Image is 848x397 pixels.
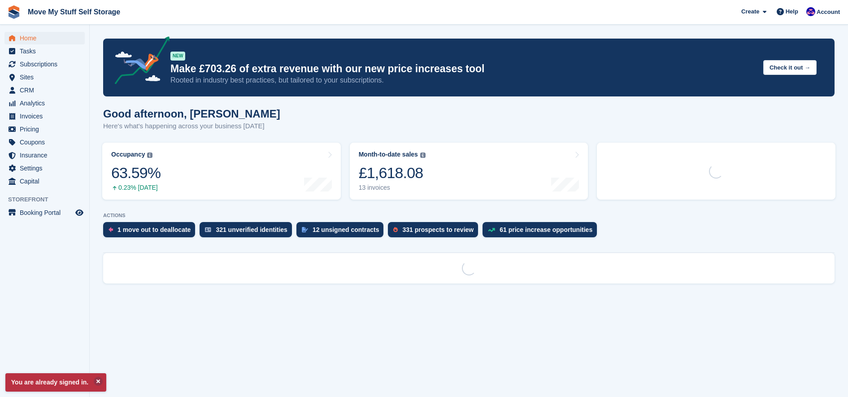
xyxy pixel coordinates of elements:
div: 0.23% [DATE] [111,184,161,192]
a: menu [4,162,85,175]
p: ACTIONS [103,213,835,218]
span: Analytics [20,97,74,109]
div: NEW [170,52,185,61]
span: Account [817,8,840,17]
span: Help [786,7,798,16]
a: 331 prospects to review [388,222,483,242]
a: menu [4,71,85,83]
a: Occupancy 63.59% 0.23% [DATE] [102,143,341,200]
a: menu [4,110,85,122]
a: menu [4,206,85,219]
span: Create [741,7,759,16]
a: Preview store [74,207,85,218]
a: menu [4,58,85,70]
a: 12 unsigned contracts [296,222,388,242]
img: verify_identity-adf6edd0f0f0b5bbfe63781bf79b02c33cf7c696d77639b501bdc392416b5a36.svg [205,227,211,232]
img: contract_signature_icon-13c848040528278c33f63329250d36e43548de30e8caae1d1a13099fd9432cc5.svg [302,227,308,232]
div: 1 move out to deallocate [117,226,191,233]
div: 321 unverified identities [216,226,287,233]
img: Jade Whetnall [806,7,815,16]
a: menu [4,123,85,135]
p: Make £703.26 of extra revenue with our new price increases tool [170,62,756,75]
span: Coupons [20,136,74,148]
span: Storefront [8,195,89,204]
img: move_outs_to_deallocate_icon-f764333ba52eb49d3ac5e1228854f67142a1ed5810a6f6cc68b1a99e826820c5.svg [109,227,113,232]
div: 61 price increase opportunities [500,226,592,233]
span: Settings [20,162,74,175]
a: menu [4,149,85,161]
a: menu [4,45,85,57]
div: Month-to-date sales [359,151,418,158]
div: 63.59% [111,164,161,182]
span: Sites [20,71,74,83]
span: Capital [20,175,74,188]
span: Invoices [20,110,74,122]
img: price-adjustments-announcement-icon-8257ccfd72463d97f412b2fc003d46551f7dbcb40ab6d574587a9cd5c0d94... [107,36,170,87]
img: stora-icon-8386f47178a22dfd0bd8f6a31ec36ba5ce8667c1dd55bd0f319d3a0aa187defe.svg [7,5,21,19]
a: 321 unverified identities [200,222,296,242]
span: Booking Portal [20,206,74,219]
div: 13 invoices [359,184,426,192]
a: menu [4,97,85,109]
span: Pricing [20,123,74,135]
img: prospect-51fa495bee0391a8d652442698ab0144808aea92771e9ea1ae160a38d050c398.svg [393,227,398,232]
span: Insurance [20,149,74,161]
p: Rooted in industry best practices, but tailored to your subscriptions. [170,75,756,85]
div: Occupancy [111,151,145,158]
a: Move My Stuff Self Storage [24,4,124,19]
h1: Good afternoon, [PERSON_NAME] [103,108,280,120]
img: icon-info-grey-7440780725fd019a000dd9b08b2336e03edf1995a4989e88bcd33f0948082b44.svg [147,153,152,158]
a: Month-to-date sales £1,618.08 13 invoices [350,143,588,200]
img: icon-info-grey-7440780725fd019a000dd9b08b2336e03edf1995a4989e88bcd33f0948082b44.svg [420,153,426,158]
span: CRM [20,84,74,96]
p: Here's what's happening across your business [DATE] [103,121,280,131]
a: menu [4,175,85,188]
a: menu [4,32,85,44]
a: menu [4,136,85,148]
div: £1,618.08 [359,164,426,182]
p: You are already signed in. [5,373,106,392]
span: Tasks [20,45,74,57]
a: menu [4,84,85,96]
a: 1 move out to deallocate [103,222,200,242]
div: 12 unsigned contracts [313,226,379,233]
span: Home [20,32,74,44]
a: 61 price increase opportunities [483,222,601,242]
div: 331 prospects to review [402,226,474,233]
button: Check it out → [763,60,817,75]
span: Subscriptions [20,58,74,70]
img: price_increase_opportunities-93ffe204e8149a01c8c9dc8f82e8f89637d9d84a8eef4429ea346261dce0b2c0.svg [488,228,495,232]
